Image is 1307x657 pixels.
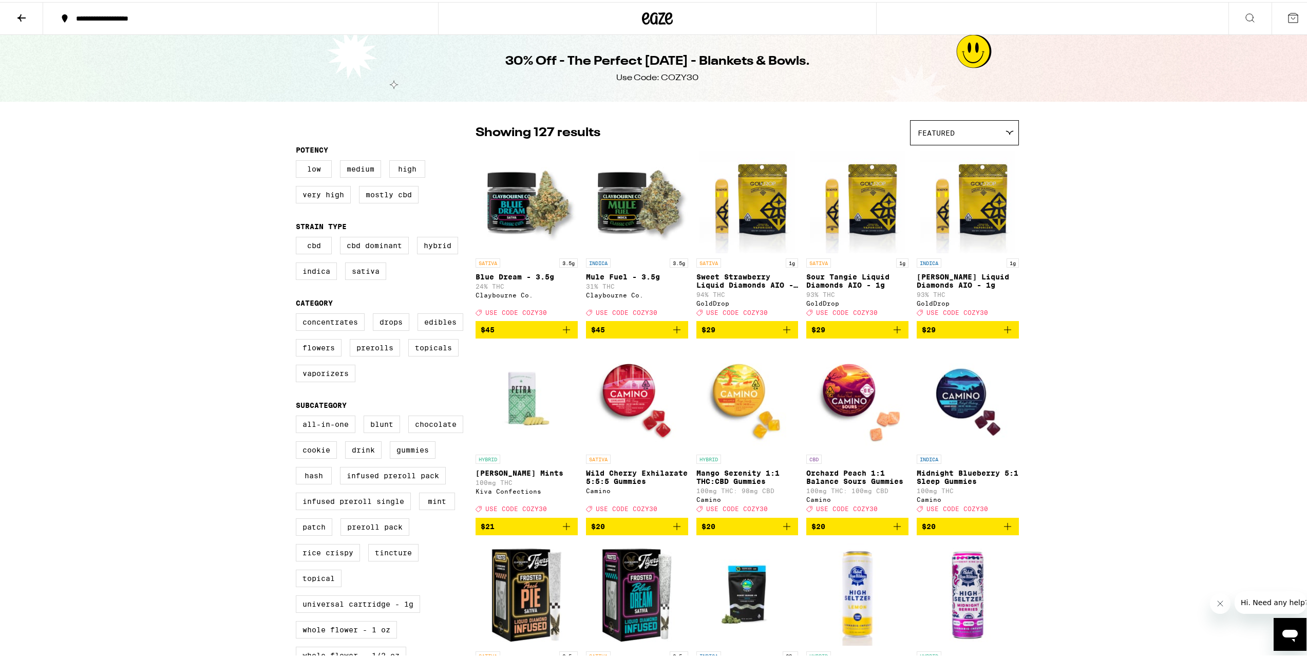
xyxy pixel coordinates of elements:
[586,271,688,279] p: Mule Fuel - 3.5g
[481,324,495,332] span: $45
[476,467,578,475] p: [PERSON_NAME] Mints
[481,520,495,529] span: $21
[586,467,688,483] p: Wild Cherry Exhilarate 5:5:5 Gummies
[345,260,386,278] label: Sativa
[485,504,547,511] span: USE CODE COZY30
[296,516,332,534] label: Patch
[419,491,455,508] label: Mint
[917,345,1019,515] a: Open page for Midnight Blueberry 5:1 Sleep Gummies from Camino
[418,311,463,329] label: Edibles
[806,345,908,447] img: Camino - Orchard Peach 1:1 Balance Sours Gummies
[696,345,799,447] img: Camino - Mango Serenity 1:1 THC:CBD Gummies
[920,148,1015,251] img: GoldDrop - King Louis Liquid Diamonds AIO - 1g
[586,290,688,296] div: Claybourne Co.
[806,319,908,336] button: Add to bag
[586,148,688,319] a: Open page for Mule Fuel - 3.5g from Claybourne Co.
[706,307,768,314] span: USE CODE COZY30
[345,439,382,457] label: Drink
[390,439,435,457] label: Gummies
[702,324,715,332] span: $29
[368,542,419,559] label: Tincture
[340,158,381,176] label: Medium
[810,148,905,251] img: GoldDrop - Sour Tangie Liquid Diamonds AIO - 1g
[296,439,337,457] label: Cookie
[806,541,908,644] img: Pabst Labs - Lemon High Seltzer
[917,148,1019,319] a: Open page for King Louis Liquid Diamonds AIO - 1g from GoldDrop
[505,51,810,68] h1: 30% Off - The Perfect [DATE] - Blankets & Bowls.
[696,485,799,492] p: 100mg THC: 98mg CBD
[917,467,1019,483] p: Midnight Blueberry 5:1 Sleep Gummies
[616,70,698,82] div: Use Code: COZY30
[806,494,908,501] div: Camino
[296,542,360,559] label: Rice Crispy
[1235,589,1306,612] iframe: Message from company
[699,148,794,251] img: GoldDrop - Sweet Strawberry Liquid Diamonds AIO - 1g
[476,516,578,533] button: Add to bag
[408,414,463,431] label: Chocolate
[696,148,799,319] a: Open page for Sweet Strawberry Liquid Diamonds AIO - 1g from GoldDrop
[389,158,425,176] label: High
[364,414,400,431] label: Blunt
[476,148,578,319] a: Open page for Blue Dream - 3.5g from Claybourne Co.
[696,256,721,266] p: SATIVA
[806,298,908,305] div: GoldDrop
[917,453,941,462] p: INDICA
[816,307,878,314] span: USE CODE COZY30
[1007,256,1019,266] p: 1g
[917,485,1019,492] p: 100mg THC
[1274,616,1306,649] iframe: Button to launch messaging window
[296,158,332,176] label: Low
[696,541,799,644] img: Glass House - Donny Burger #5 - 28g
[922,324,936,332] span: $29
[586,516,688,533] button: Add to bag
[476,453,500,462] p: HYBRID
[896,256,908,266] p: 1g
[786,256,798,266] p: 1g
[296,568,342,585] label: Topical
[296,399,347,407] legend: Subcategory
[476,541,578,644] img: Claybourne Co. - Peach Pie Infused Frosted Flyers 5-Pack - 2.5g
[926,504,988,511] span: USE CODE COZY30
[476,122,600,140] p: Showing 127 results
[476,281,578,288] p: 24% THC
[476,148,578,251] img: Claybourne Co. - Blue Dream - 3.5g
[586,281,688,288] p: 31% THC
[696,494,799,501] div: Camino
[476,290,578,296] div: Claybourne Co.
[917,345,1019,447] img: Camino - Midnight Blueberry 5:1 Sleep Gummies
[696,345,799,515] a: Open page for Mango Serenity 1:1 THC:CBD Gummies from Camino
[591,324,605,332] span: $45
[559,256,578,266] p: 3.5g
[476,486,578,493] div: Kiva Confections
[476,345,578,515] a: Open page for Petra Moroccan Mints from Kiva Confections
[806,271,908,287] p: Sour Tangie Liquid Diamonds AIO - 1g
[296,619,397,636] label: Whole Flower - 1 oz
[296,465,332,482] label: Hash
[922,520,936,529] span: $20
[917,298,1019,305] div: GoldDrop
[917,541,1019,644] img: Pabst Labs - Midnight Berries 10:3:2 High Seltzer
[476,271,578,279] p: Blue Dream - 3.5g
[596,307,657,314] span: USE CODE COZY30
[296,337,342,354] label: Flowers
[811,324,825,332] span: $29
[359,184,419,201] label: Mostly CBD
[586,319,688,336] button: Add to bag
[586,256,611,266] p: INDICA
[296,184,351,201] label: Very High
[806,453,822,462] p: CBD
[696,271,799,287] p: Sweet Strawberry Liquid Diamonds AIO - 1g
[926,307,988,314] span: USE CODE COZY30
[586,541,688,644] img: Claybourne Co. - Blue Dream Infused Frosted Flyers 5-pack 2.5g
[816,504,878,511] span: USE CODE COZY30
[417,235,458,252] label: Hybrid
[476,477,578,484] p: 100mg THC
[296,260,337,278] label: Indica
[296,491,411,508] label: Infused Preroll Single
[340,465,446,482] label: Infused Preroll Pack
[476,256,500,266] p: SATIVA
[696,516,799,533] button: Add to bag
[485,307,547,314] span: USE CODE COZY30
[586,345,688,447] img: Camino - Wild Cherry Exhilarate 5:5:5 Gummies
[811,520,825,529] span: $20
